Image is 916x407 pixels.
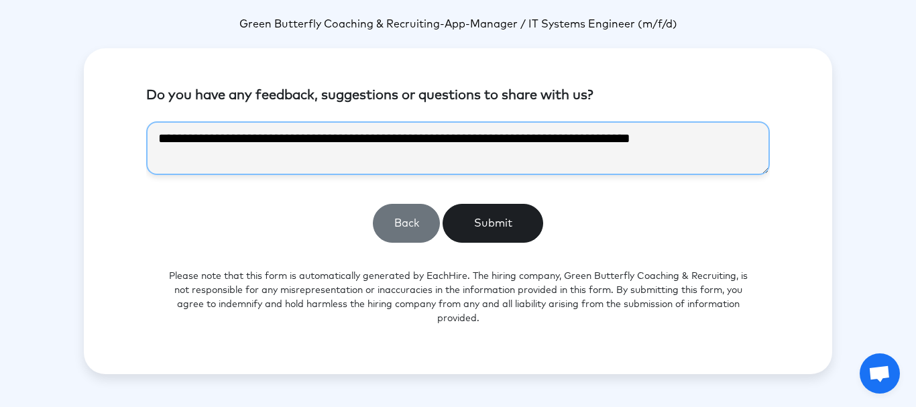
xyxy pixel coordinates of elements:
span: Green Butterfly Coaching & Recruiting [239,19,440,30]
p: - [84,16,832,32]
button: Back [373,204,440,243]
a: Open chat [860,353,900,394]
p: Do you have any feedback, suggestions or questions to share with us? [146,85,770,105]
button: Submit [443,204,543,243]
p: Please note that this form is automatically generated by EachHire. The hiring company, Green Butt... [146,253,770,342]
span: App-Manager / IT Systems Engineer (m/f/d) [445,19,677,30]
